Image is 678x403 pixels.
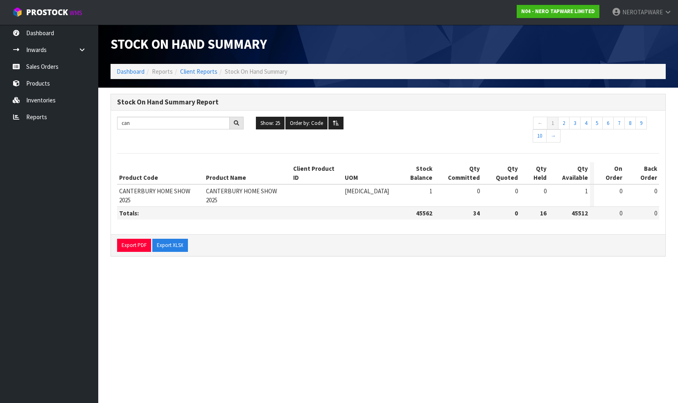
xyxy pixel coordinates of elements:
a: ← [533,117,547,130]
strong: 16 [540,209,547,217]
span: 0 [544,187,547,195]
th: On Order [594,162,624,184]
a: 10 [533,129,547,143]
strong: 45512 [572,209,588,217]
button: Order by: Code [285,117,328,130]
a: 7 [613,117,625,130]
input: Search [117,117,230,129]
th: Qty Held [520,162,549,184]
h3: Stock On Hand Summary Report [117,98,659,106]
a: 5 [591,117,603,130]
strong: 45562 [416,209,432,217]
a: Client Reports [180,68,217,75]
th: Qty Quoted [482,162,520,184]
span: [MEDICAL_DATA] [345,187,389,195]
span: 0 [619,209,622,217]
button: Export XLSX [152,239,188,252]
span: NEROTAPWARE [622,8,663,16]
span: 0 [477,187,480,195]
button: Export PDF [117,239,151,252]
th: Qty Committed [434,162,482,184]
span: ProStock [26,7,68,18]
a: 8 [624,117,636,130]
th: Product Code [117,162,204,184]
th: Client Product ID [291,162,343,184]
span: CANTERBURY HOME SHOW 2025 [119,187,190,204]
span: Stock On Hand Summary [225,68,287,75]
a: 1 [547,117,558,130]
strong: 0 [515,209,518,217]
strong: 34 [473,209,480,217]
span: 0 [654,209,657,217]
button: Show: 25 [256,117,285,130]
strong: Totals: [119,209,139,217]
a: 9 [635,117,647,130]
img: cube-alt.png [12,7,23,17]
span: Stock On Hand Summary [111,36,267,52]
th: UOM [343,162,391,184]
th: Qty Available [549,162,590,184]
a: 4 [580,117,592,130]
th: Back Order [624,162,659,184]
span: 0 [515,187,518,195]
a: 3 [569,117,581,130]
a: Dashboard [117,68,145,75]
a: → [546,129,560,143]
span: Reports [152,68,173,75]
nav: Page navigation [533,117,660,145]
span: CANTERBURY HOME SHOW 2025 [206,187,277,204]
span: 0 [619,187,622,195]
span: 1 [429,187,432,195]
th: Stock Balance [391,162,434,184]
a: 6 [602,117,614,130]
small: WMS [70,9,82,17]
span: 1 [585,187,588,195]
strong: N04 - NERO TAPWARE LIMITED [521,8,595,15]
a: 2 [558,117,570,130]
span: 0 [654,187,657,195]
th: Product Name [204,162,291,184]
